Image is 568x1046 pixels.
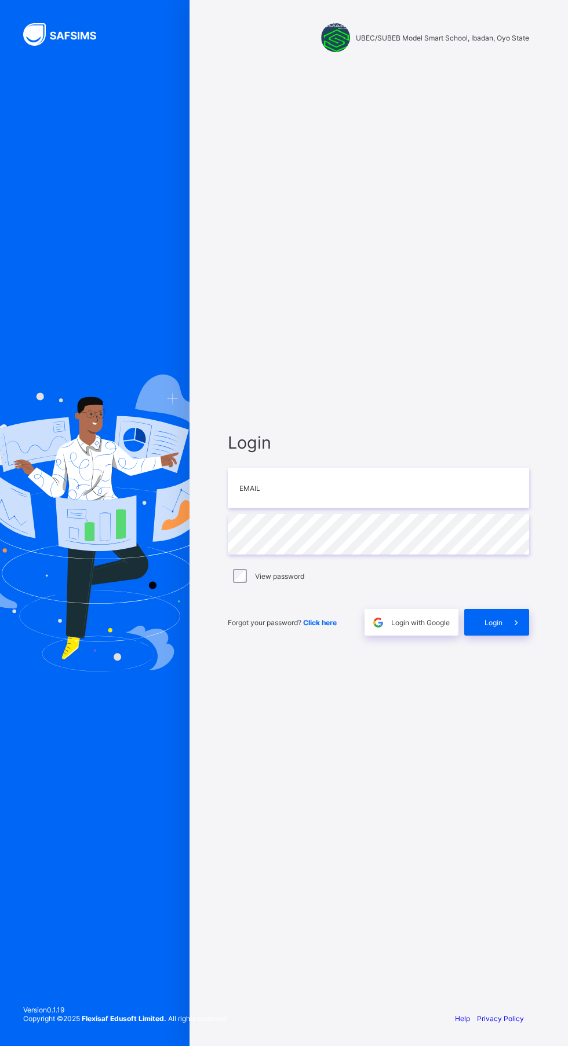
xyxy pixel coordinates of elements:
[372,616,385,629] img: google.396cfc9801f0270233282035f929180a.svg
[23,23,110,46] img: SAFSIMS Logo
[477,1014,524,1023] a: Privacy Policy
[455,1014,470,1023] a: Help
[485,618,503,627] span: Login
[356,34,529,42] span: UBEC/SUBEB Model Smart School, Ibadan, Oyo State
[391,618,450,627] span: Login with Google
[228,432,529,453] span: Login
[303,618,337,627] a: Click here
[228,618,337,627] span: Forgot your password?
[23,1005,228,1014] span: Version 0.1.19
[255,572,304,581] label: View password
[23,1014,228,1023] span: Copyright © 2025 All rights reserved.
[82,1014,166,1023] strong: Flexisaf Edusoft Limited.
